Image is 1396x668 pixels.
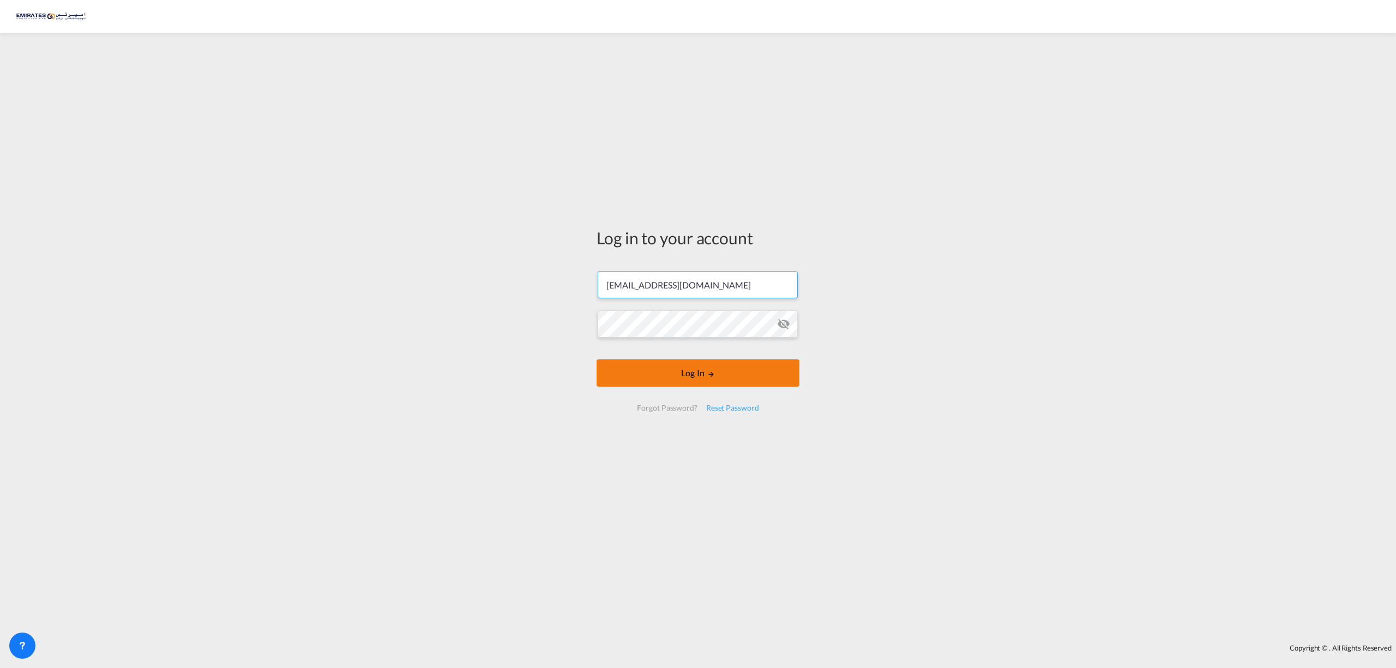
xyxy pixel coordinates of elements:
[597,226,799,249] div: Log in to your account
[16,4,90,29] img: c67187802a5a11ec94275b5db69a26e6.png
[777,317,790,330] md-icon: icon-eye-off
[597,359,799,387] button: LOGIN
[598,271,798,298] input: Enter email/phone number
[702,398,763,418] div: Reset Password
[633,398,701,418] div: Forgot Password?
